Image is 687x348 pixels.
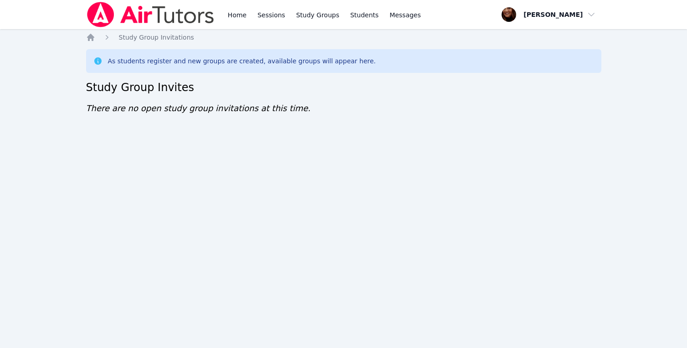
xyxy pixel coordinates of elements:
span: There are no open study group invitations at this time. [86,103,311,113]
nav: Breadcrumb [86,33,601,42]
span: Study Group Invitations [119,34,194,41]
span: Messages [390,10,421,20]
h2: Study Group Invites [86,80,601,95]
a: Study Group Invitations [119,33,194,42]
div: As students register and new groups are created, available groups will appear here. [108,56,376,66]
img: Air Tutors [86,2,215,27]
